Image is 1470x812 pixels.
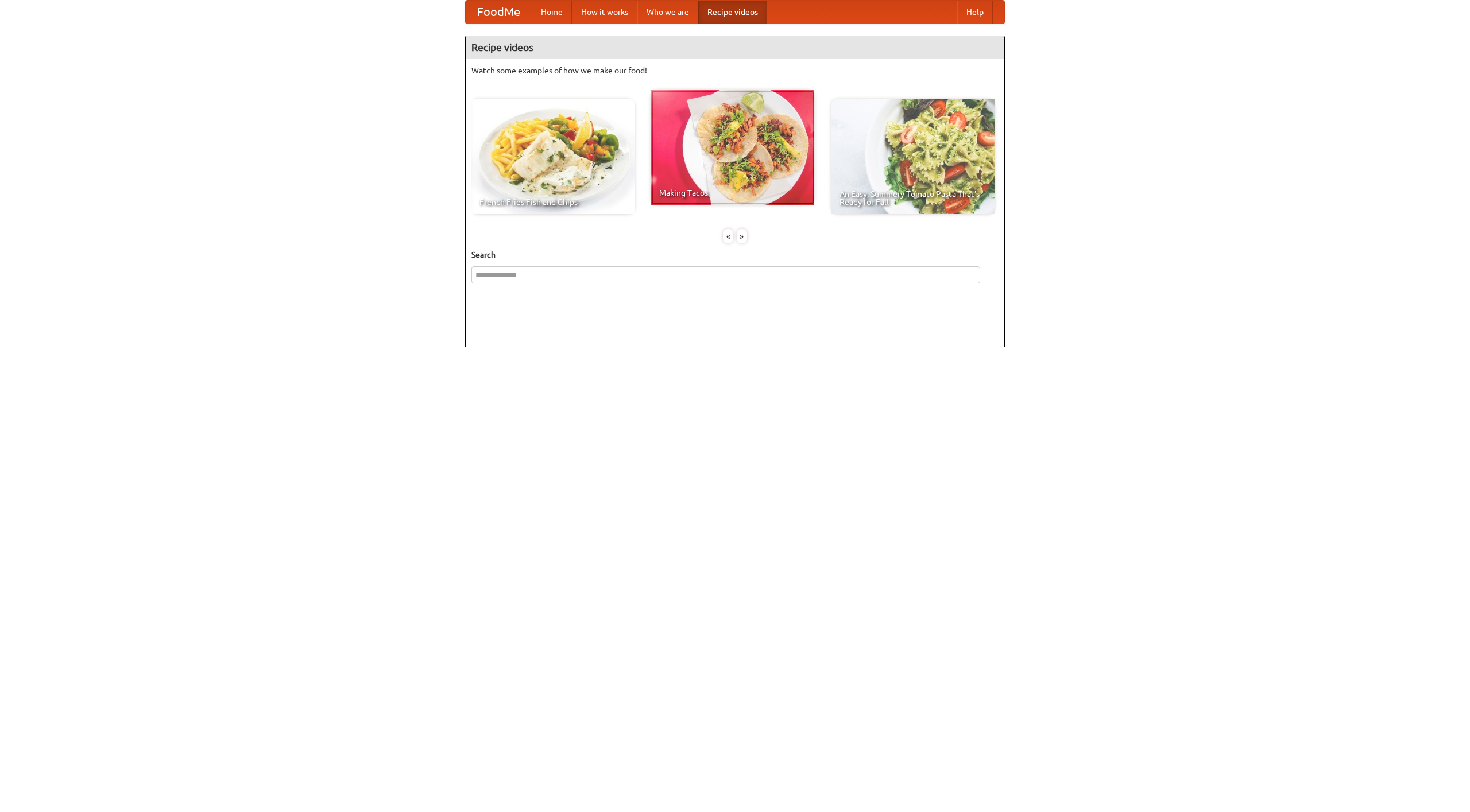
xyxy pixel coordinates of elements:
[471,65,999,76] p: Watch some examples of how we make our food!
[723,229,733,243] div: «
[651,90,814,205] a: Making Tacos
[466,36,1004,59] h4: Recipe videos
[471,99,635,214] a: French Fries Fish and Chips
[698,1,767,24] a: Recipe videos
[659,189,806,197] span: Making Tacos
[840,190,987,206] span: An Easy, Summery Tomato Pasta That's Ready for Fall
[737,229,747,243] div: »
[466,1,532,24] a: FoodMe
[957,1,993,24] a: Help
[572,1,637,24] a: How it works
[479,198,626,206] span: French Fries Fish and Chips
[831,99,995,214] a: An Easy, Summery Tomato Pasta That's Ready for Fall
[532,1,572,24] a: Home
[637,1,698,24] a: Who we are
[471,249,999,261] h5: Search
